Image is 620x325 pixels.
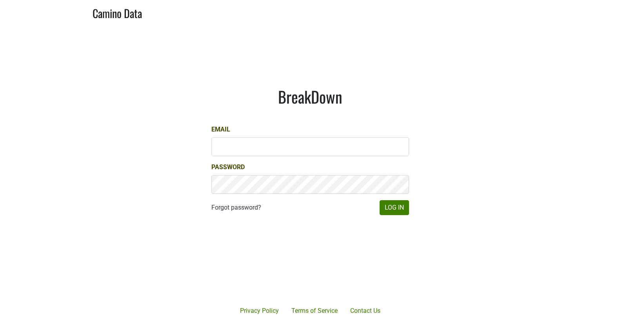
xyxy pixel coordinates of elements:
[211,162,245,172] label: Password
[211,203,261,212] a: Forgot password?
[211,87,409,106] h1: BreakDown
[380,200,409,215] button: Log In
[211,125,230,134] label: Email
[285,303,344,319] a: Terms of Service
[234,303,285,319] a: Privacy Policy
[93,3,142,22] a: Camino Data
[344,303,387,319] a: Contact Us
